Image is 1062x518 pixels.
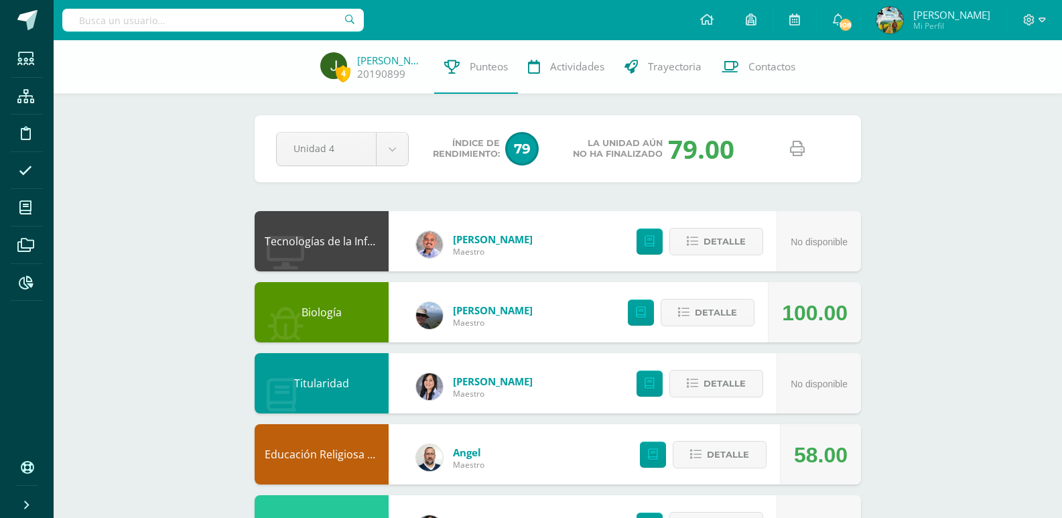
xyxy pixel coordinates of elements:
[255,353,389,413] div: Titularidad
[294,376,349,391] a: Titularidad
[433,138,500,159] span: Índice de Rendimiento:
[453,246,533,257] span: Maestro
[453,375,533,388] a: [PERSON_NAME]
[470,60,508,74] span: Punteos
[669,228,763,255] button: Detalle
[707,442,749,467] span: Detalle
[434,40,518,94] a: Punteos
[320,52,347,79] img: d226dc2f750d565a331147e1228fa22b.png
[669,370,763,397] button: Detalle
[302,305,342,320] a: Biología
[416,231,443,258] img: f4ddca51a09d81af1cee46ad6847c426.png
[293,133,359,164] span: Unidad 4
[336,65,350,82] span: 4
[550,60,604,74] span: Actividades
[518,40,614,94] a: Actividades
[876,7,903,34] img: 68dc05d322f312bf24d9602efa4c3a00.png
[505,132,539,166] span: 79
[838,17,853,32] span: 108
[255,282,389,342] div: Biología
[416,373,443,400] img: 013901e486854f3f6f3294f73c2f58ba.png
[704,229,746,254] span: Detalle
[913,8,990,21] span: [PERSON_NAME]
[704,371,746,396] span: Detalle
[62,9,364,31] input: Busca un usuario...
[673,441,767,468] button: Detalle
[255,211,389,271] div: Tecnologías de la Información y la Comunicación
[794,425,848,485] div: 58.00
[748,60,795,74] span: Contactos
[255,424,389,484] div: Educación Religiosa Escolar
[265,234,511,249] a: Tecnologías de la Información y la Comunicación
[453,233,533,246] a: [PERSON_NAME]
[453,317,533,328] span: Maestro
[695,300,737,325] span: Detalle
[453,304,533,317] a: [PERSON_NAME]
[265,447,404,462] a: Educación Religiosa Escolar
[277,133,408,166] a: Unidad 4
[573,138,663,159] span: La unidad aún no ha finalizado
[416,302,443,329] img: 5e952bed91828fffc449ceb1b345eddb.png
[453,446,484,459] a: Angel
[416,444,443,471] img: 0a7d3388a1c2f08b55b75cf801b20128.png
[357,54,424,67] a: [PERSON_NAME]
[614,40,712,94] a: Trayectoria
[668,131,734,166] div: 79.00
[648,60,702,74] span: Trayectoria
[782,283,848,343] div: 100.00
[791,379,848,389] span: No disponible
[453,459,484,470] span: Maestro
[913,20,990,31] span: Mi Perfil
[453,388,533,399] span: Maestro
[357,67,405,81] a: 20190899
[712,40,805,94] a: Contactos
[661,299,754,326] button: Detalle
[791,237,848,247] span: No disponible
